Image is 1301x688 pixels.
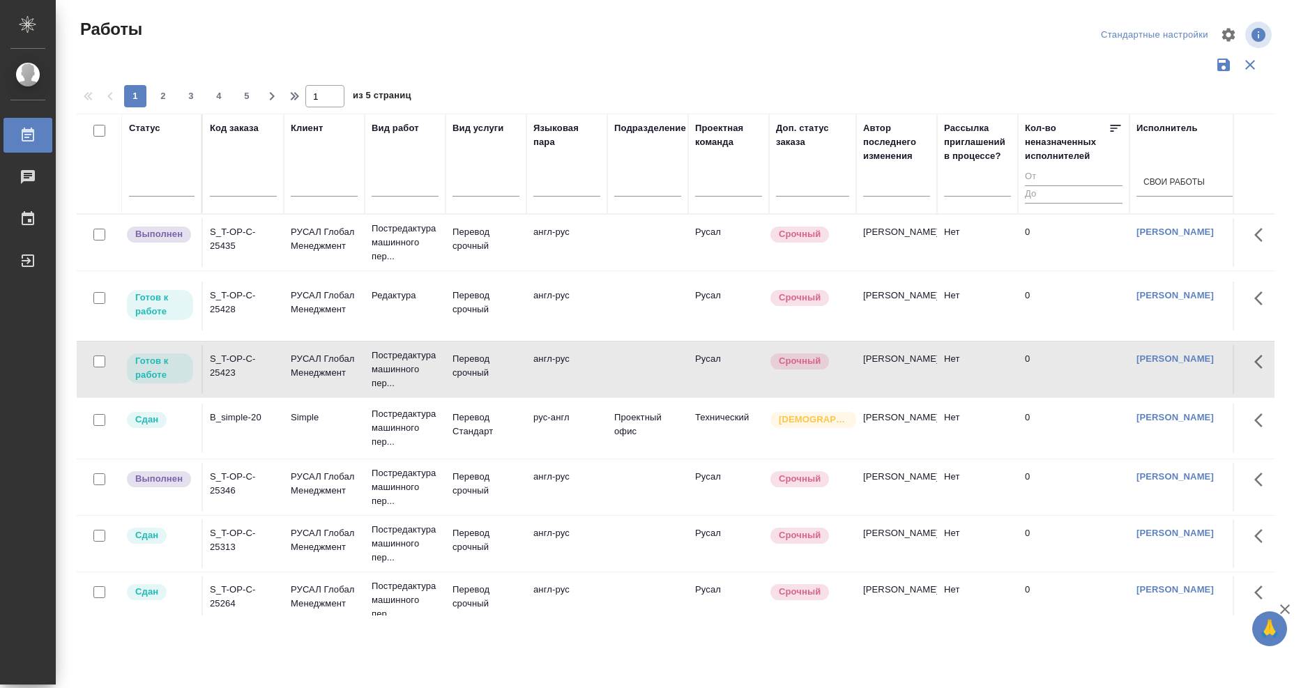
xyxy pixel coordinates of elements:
input: До [1025,185,1123,203]
a: [PERSON_NAME] [1136,471,1214,482]
div: Рассылка приглашений в процессе? [944,121,1011,163]
p: Перевод срочный [452,470,519,498]
p: Срочный [779,354,821,368]
p: Сдан [135,585,158,599]
td: 0 [1018,282,1129,330]
p: РУСАЛ Глобал Менеджмент [291,583,358,611]
td: [PERSON_NAME] [856,282,937,330]
span: 5 [236,89,258,103]
td: англ-рус [526,282,607,330]
p: Выполнен [135,227,183,241]
div: Подразделение [614,121,686,135]
button: Здесь прячутся важные кнопки [1246,463,1279,496]
button: Здесь прячутся важные кнопки [1246,282,1279,315]
td: Русал [688,282,769,330]
p: Постредактура машинного пер... [372,523,439,565]
td: [PERSON_NAME] [856,576,937,625]
td: англ-рус [526,519,607,568]
button: Сохранить фильтры [1210,52,1237,78]
td: 0 [1018,519,1129,568]
td: [PERSON_NAME] [856,404,937,452]
td: Русал [688,218,769,267]
div: Вид работ [372,121,419,135]
span: Работы [77,18,142,40]
td: Русал [688,576,769,625]
div: Статус [129,121,160,135]
td: Нет [937,345,1018,394]
td: Нет [937,576,1018,625]
p: Сдан [135,413,158,427]
p: Редактура [372,289,439,303]
a: [PERSON_NAME] [1136,412,1214,422]
button: 5 [236,85,258,107]
div: S_T-OP-C-25423 [210,352,277,380]
div: S_T-OP-C-25428 [210,289,277,316]
td: Русал [688,519,769,568]
p: РУСАЛ Глобал Менеджмент [291,225,358,253]
td: англ-рус [526,463,607,512]
span: 3 [180,89,202,103]
p: Перевод срочный [452,352,519,380]
p: Перевод срочный [452,289,519,316]
p: Выполнен [135,472,183,486]
div: Автор последнего изменения [863,121,930,163]
div: S_T-OP-C-25435 [210,225,277,253]
span: 4 [208,89,230,103]
button: Здесь прячутся важные кнопки [1246,345,1279,379]
td: Проектный офис [607,404,688,452]
p: РУСАЛ Глобал Менеджмент [291,289,358,316]
div: S_T-OP-C-25346 [210,470,277,498]
p: Постредактура машинного пер... [372,222,439,263]
div: B_simple-20 [210,411,277,425]
p: Постредактура машинного пер... [372,579,439,621]
div: Менеджер проверил работу исполнителя, передает ее на следующий этап [125,411,195,429]
p: Срочный [779,585,821,599]
p: РУСАЛ Глобал Менеджмент [291,526,358,554]
td: Нет [937,218,1018,267]
p: Постредактура машинного пер... [372,466,439,508]
button: Здесь прячутся важные кнопки [1246,218,1279,252]
div: Доп. статус заказа [776,121,849,149]
button: Здесь прячутся важные кнопки [1246,576,1279,609]
div: Языковая пара [533,121,600,149]
p: Перевод срочный [452,225,519,253]
span: Настроить таблицу [1212,18,1245,52]
button: 4 [208,85,230,107]
div: Клиент [291,121,323,135]
td: Русал [688,345,769,394]
a: [PERSON_NAME] [1136,227,1214,237]
div: Менеджер проверил работу исполнителя, передает ее на следующий этап [125,583,195,602]
button: 3 [180,85,202,107]
td: рус-англ [526,404,607,452]
a: [PERSON_NAME] [1136,353,1214,364]
td: англ-рус [526,345,607,394]
div: Код заказа [210,121,259,135]
input: От [1025,169,1123,186]
p: Постредактура машинного пер... [372,349,439,390]
span: Посмотреть информацию [1245,22,1275,48]
p: Перевод срочный [452,526,519,554]
td: Нет [937,519,1018,568]
p: Перевод срочный [452,583,519,611]
button: 2 [152,85,174,107]
div: Кол-во неназначенных исполнителей [1025,121,1109,163]
td: 0 [1018,576,1129,625]
div: S_T-OP-C-25313 [210,526,277,554]
div: split button [1097,24,1212,46]
p: РУСАЛ Глобал Менеджмент [291,352,358,380]
td: Русал [688,463,769,512]
td: 0 [1018,404,1129,452]
p: Срочный [779,227,821,241]
p: Сдан [135,528,158,542]
a: [PERSON_NAME] [1136,584,1214,595]
p: [DEMOGRAPHIC_DATA] [779,413,849,427]
td: [PERSON_NAME] [856,218,937,267]
td: [PERSON_NAME] [856,519,937,568]
p: Постредактура машинного пер... [372,407,439,449]
button: Здесь прячутся важные кнопки [1246,519,1279,553]
td: [PERSON_NAME] [856,345,937,394]
a: [PERSON_NAME] [1136,290,1214,300]
td: [PERSON_NAME] [856,463,937,512]
a: [PERSON_NAME] [1136,528,1214,538]
div: Менеджер проверил работу исполнителя, передает ее на следующий этап [125,526,195,545]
